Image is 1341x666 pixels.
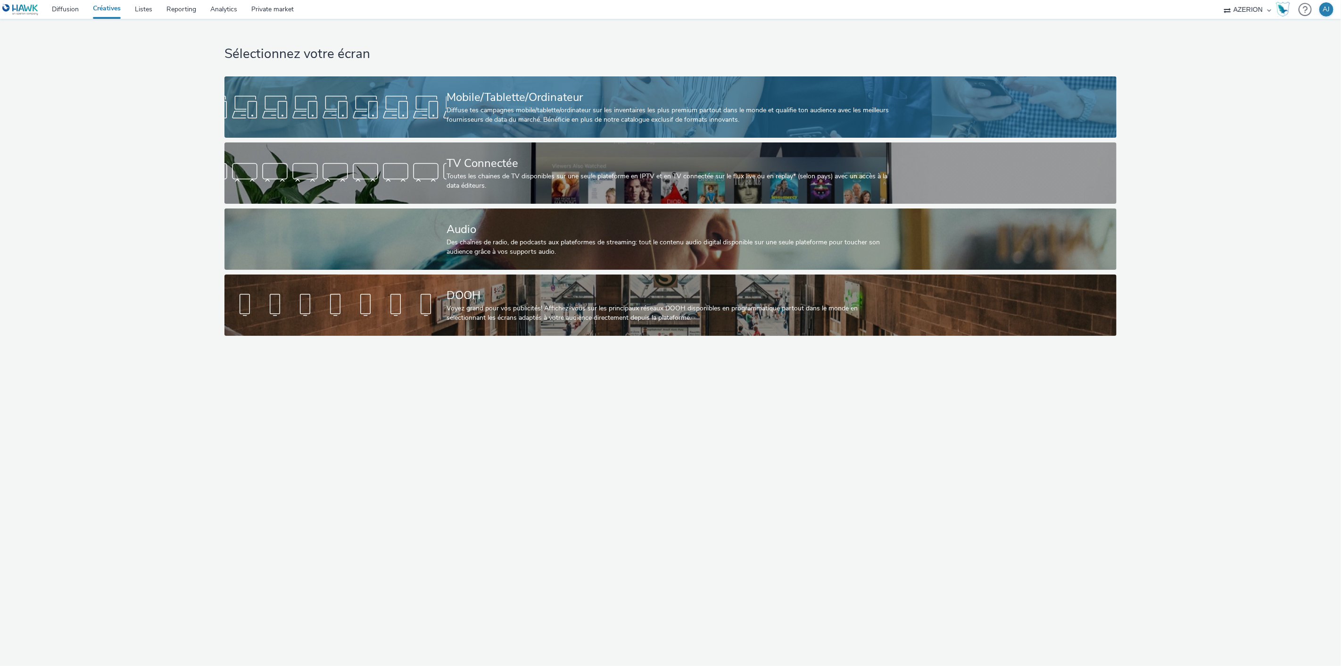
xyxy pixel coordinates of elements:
a: Hawk Academy [1276,2,1294,17]
a: TV ConnectéeToutes les chaines de TV disponibles sur une seule plateforme en IPTV et en TV connec... [224,142,1116,204]
div: Voyez grand pour vos publicités! Affichez-vous sur les principaux réseaux DOOH disponibles en pro... [447,304,891,323]
div: Audio [447,221,891,238]
a: AudioDes chaînes de radio, de podcasts aux plateformes de streaming: tout le contenu audio digita... [224,208,1116,270]
img: undefined Logo [2,4,39,16]
div: Diffuse tes campagnes mobile/tablette/ordinateur sur les inventaires les plus premium partout dan... [447,106,891,125]
div: DOOH [447,287,891,304]
div: AJ [1323,2,1330,17]
div: TV Connectée [447,155,891,172]
h1: Sélectionnez votre écran [224,45,1116,63]
a: Mobile/Tablette/OrdinateurDiffuse tes campagnes mobile/tablette/ordinateur sur les inventaires le... [224,76,1116,138]
div: Des chaînes de radio, de podcasts aux plateformes de streaming: tout le contenu audio digital dis... [447,238,891,257]
img: Hawk Academy [1276,2,1290,17]
div: Toutes les chaines de TV disponibles sur une seule plateforme en IPTV et en TV connectée sur le f... [447,172,891,191]
a: DOOHVoyez grand pour vos publicités! Affichez-vous sur les principaux réseaux DOOH disponibles en... [224,275,1116,336]
div: Mobile/Tablette/Ordinateur [447,89,891,106]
